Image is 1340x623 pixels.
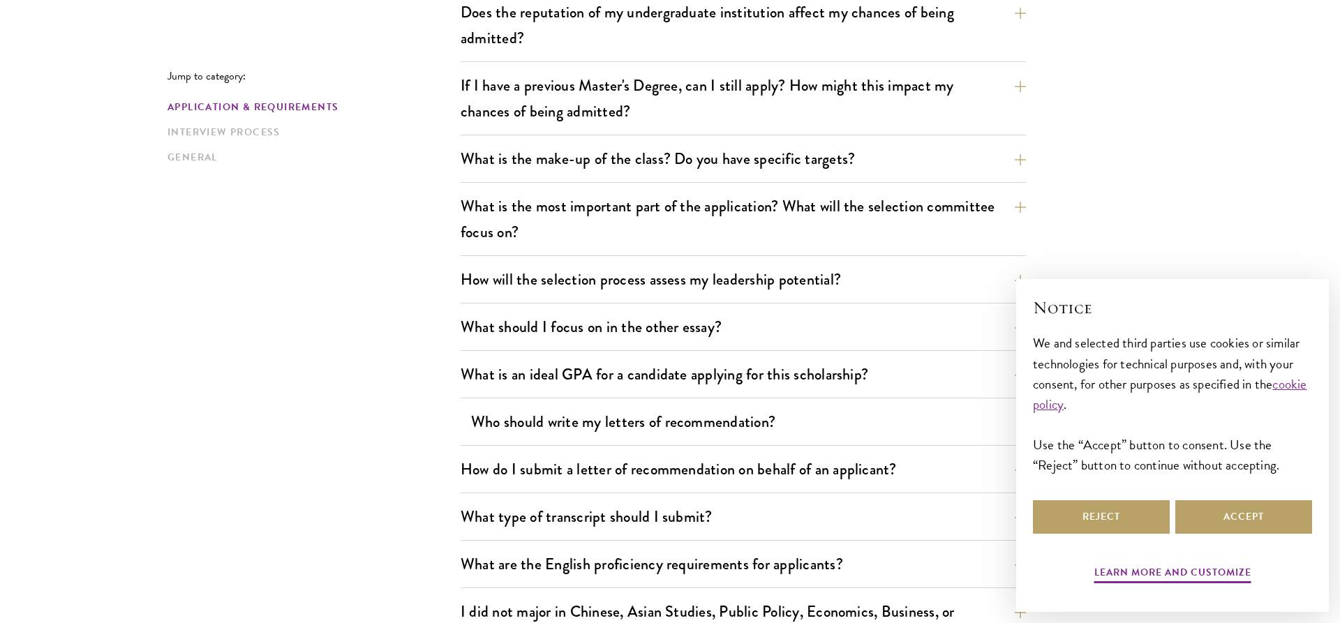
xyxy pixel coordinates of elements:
[1033,500,1170,534] button: Reject
[1033,333,1312,474] div: We and selected third parties use cookies or similar technologies for technical purposes and, wit...
[461,264,1026,295] button: How will the selection process assess my leadership potential?
[471,406,1036,437] button: Who should write my letters of recommendation?
[461,190,1026,248] button: What is the most important part of the application? What will the selection committee focus on?
[461,501,1026,532] button: What type of transcript should I submit?
[1094,564,1251,585] button: Learn more and customize
[167,100,452,114] a: Application & Requirements
[1033,374,1307,414] a: cookie policy
[461,311,1026,343] button: What should I focus on in the other essay?
[461,70,1026,127] button: If I have a previous Master's Degree, can I still apply? How might this impact my chances of bein...
[167,125,452,140] a: Interview Process
[461,143,1026,174] button: What is the make-up of the class? Do you have specific targets?
[167,150,452,165] a: General
[1175,500,1312,534] button: Accept
[461,548,1026,580] button: What are the English proficiency requirements for applicants?
[461,359,1026,390] button: What is an ideal GPA for a candidate applying for this scholarship?
[1033,296,1312,320] h2: Notice
[461,453,1026,485] button: How do I submit a letter of recommendation on behalf of an applicant?
[167,70,461,82] p: Jump to category:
